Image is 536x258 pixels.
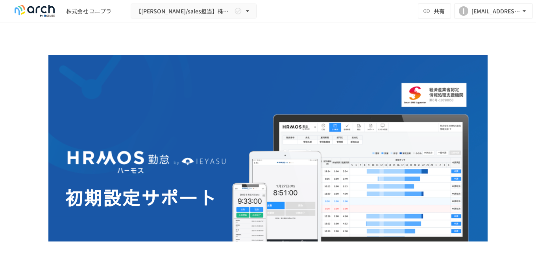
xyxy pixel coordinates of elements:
div: [EMAIL_ADDRESS][DOMAIN_NAME] [471,6,520,16]
span: 【[PERSON_NAME]/sales担当】株式会社ユニプラ様_初期設定サポート [136,6,233,16]
span: 共有 [434,7,445,15]
img: logo-default@2x-9cf2c760.svg [9,5,60,17]
button: I[EMAIL_ADDRESS][DOMAIN_NAME] [454,3,533,19]
div: 株式会社 ユニプラ [66,7,111,15]
button: 【[PERSON_NAME]/sales担当】株式会社ユニプラ様_初期設定サポート [131,4,257,19]
div: I [459,6,468,16]
button: 共有 [418,3,451,19]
